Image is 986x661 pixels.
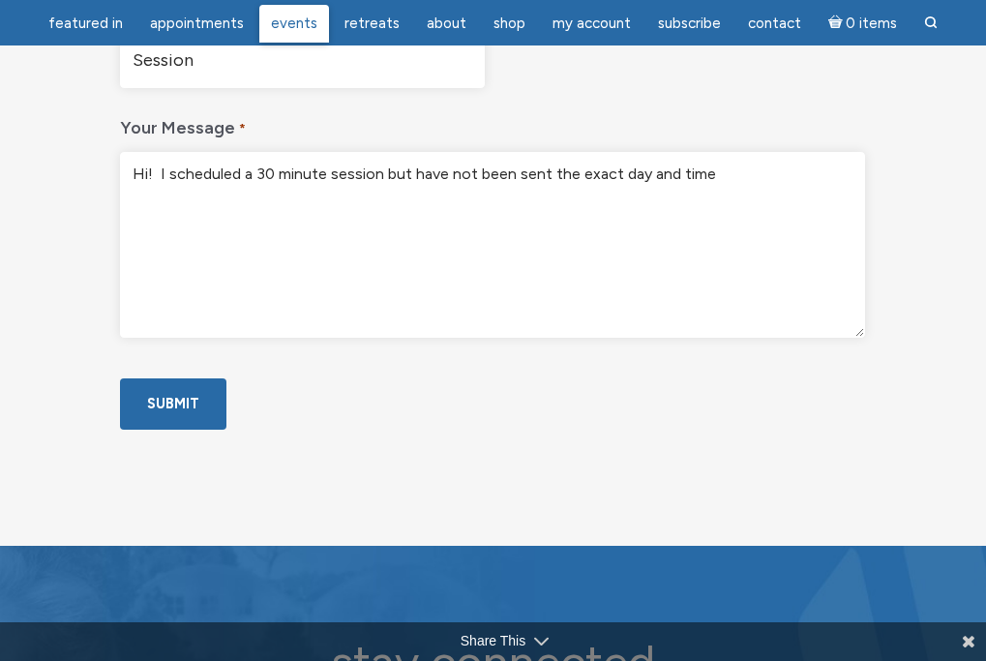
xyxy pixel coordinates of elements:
[415,5,478,43] a: About
[553,15,631,32] span: My Account
[493,15,525,32] span: Shop
[646,5,732,43] a: Subscribe
[120,104,245,145] label: Your Message
[150,15,244,32] span: Appointments
[48,15,123,32] span: featured in
[259,5,329,43] a: Events
[817,3,910,43] a: Cart0 items
[658,15,721,32] span: Subscribe
[120,378,226,430] input: Submit
[138,5,255,43] a: Appointments
[37,5,134,43] a: featured in
[427,15,466,32] span: About
[271,15,317,32] span: Events
[736,5,813,43] a: Contact
[748,15,801,32] span: Contact
[828,15,847,32] i: Cart
[541,5,642,43] a: My Account
[482,5,537,43] a: Shop
[333,5,411,43] a: Retreats
[846,16,897,31] span: 0 items
[344,15,400,32] span: Retreats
